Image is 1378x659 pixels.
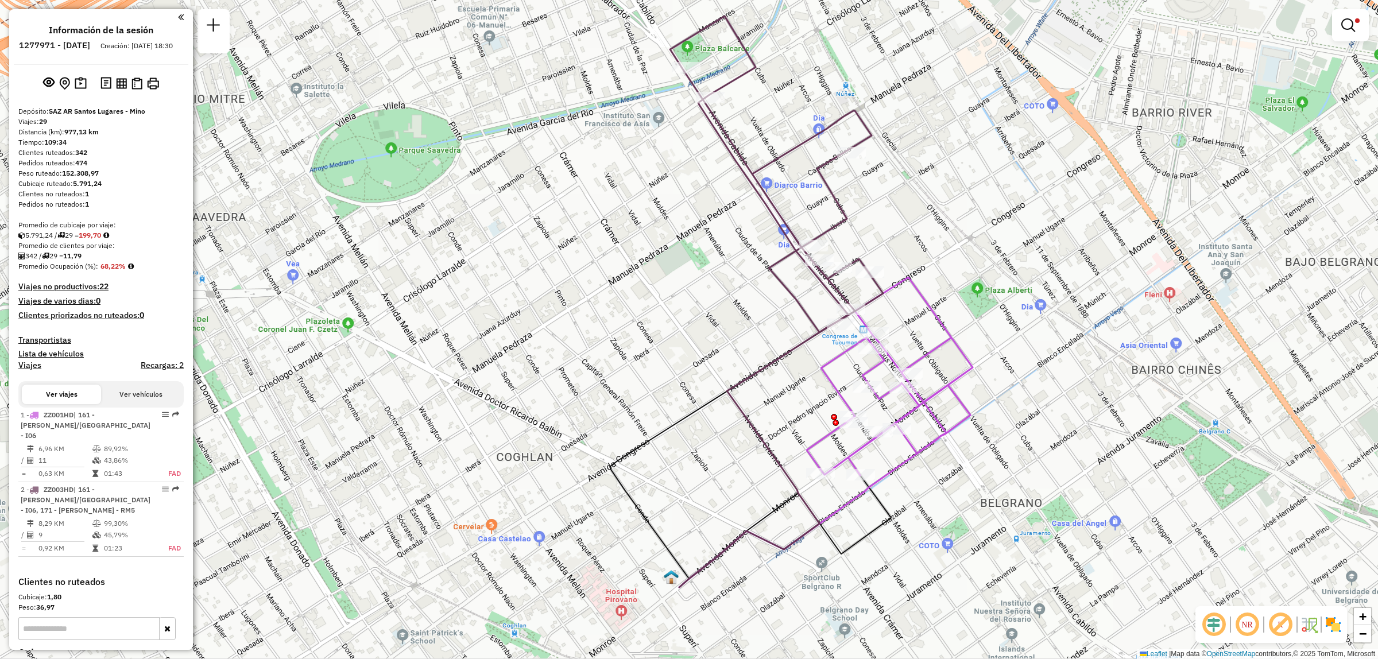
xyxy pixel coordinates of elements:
strong: 152.308,97 [62,169,99,177]
strong: 36,97 [36,603,55,611]
h4: Viajes no productivos: [18,282,184,292]
td: / [21,455,26,466]
span: Filtro Ativo [1355,18,1360,23]
h4: Clientes priorizados no ruteados: [18,311,184,320]
td: 89,92% [103,443,154,455]
button: Centro del mapa en el depósito o punto de apoyo [57,75,72,92]
strong: 1 [85,200,89,208]
a: Nueva sesión y búsqueda [202,14,225,40]
h4: Información de la sesión [49,25,153,36]
td: / [21,529,26,541]
i: Tiempo en ruta [92,545,98,552]
div: Cubicaje ruteado: [18,179,184,189]
strong: 474 [75,158,87,167]
div: Pedidos ruteados: [18,158,184,168]
div: Promedio de cubicaje por viaje: [18,220,184,230]
em: Opciones [162,486,169,493]
a: Mostrar filtros [1337,14,1364,37]
i: % Peso en uso [92,520,101,527]
div: Peso: [18,602,184,613]
em: Ruta exportada [172,486,179,493]
strong: 68,22% [100,262,126,270]
td: 8,29 KM [38,518,92,529]
a: Viajes [18,360,41,370]
span: Promedio Ocupación (%): [18,262,98,270]
strong: 199,70 [79,231,101,239]
span: | 161 - [PERSON_NAME]/[GEOGRAPHIC_DATA] - I06, 171 - [PERSON_NAME] - RM5 [21,485,150,514]
td: 6,96 KM [38,443,92,455]
div: Tiempo: [18,137,184,148]
button: Imprimir viajes [145,75,161,92]
button: Ver sesión original [41,74,57,92]
strong: 0 [140,310,144,320]
span: + [1359,609,1367,623]
i: Viajes [42,253,49,259]
h4: Clientes no ruteados [18,576,184,587]
button: Indicadores de ruteo por entrega [129,75,145,92]
strong: 5.791,24 [73,179,102,188]
a: Leaflet [1140,650,1167,658]
a: Zoom in [1354,608,1371,625]
i: Distancia (km) [27,520,34,527]
i: Clientes [18,253,25,259]
td: FAD [154,542,181,554]
i: Cubicaje ruteado [18,232,25,239]
strong: 977,13 km [64,127,99,136]
span: Ocultar desplazamiento [1200,611,1228,638]
h4: Transportistas [18,335,184,345]
em: Promedio calculado usando la ocupación más alta (%Peso o %Cubicaje) de cada viaje en la sesión. N... [128,263,134,270]
strong: 1 [85,189,89,198]
em: Opciones [162,411,169,418]
span: Ocultar NR [1233,611,1261,638]
a: OpenStreetMap [1207,650,1256,658]
strong: 11,79 [63,251,82,260]
label: Ordenar por: [18,645,184,659]
i: % Peso en uso [92,445,101,452]
strong: SAZ AR Santos Lugares - Mino [49,107,145,115]
a: Zoom out [1354,625,1371,642]
div: 5.791,24 / 29 = [18,230,184,241]
strong: 22 [99,281,109,292]
span: 2 - [21,485,150,514]
i: Distancia (km) [27,445,34,452]
div: 342 / 29 = [18,251,184,261]
span: − [1359,626,1367,641]
div: Pedidos no ruteados: [18,199,184,210]
div: Depósito: [18,106,184,117]
div: Clientes no ruteados: [18,189,184,199]
i: Tiempo en ruta [92,470,98,477]
div: Map data © contributors,© 2025 TomTom, Microsoft [1137,649,1378,659]
span: ZZ003HD [44,485,73,494]
img: Flujo de la calle [1300,615,1318,634]
strong: 1,80 [47,592,61,601]
span: Mostrar etiqueta [1267,611,1294,638]
td: 01:23 [103,542,154,554]
i: % Cubicaje en uso [92,532,101,538]
h4: Lista de vehículos [18,349,184,359]
td: 9 [38,529,92,541]
div: Cubicaje: [18,592,184,602]
button: Log de desbloqueo de sesión [98,75,114,92]
button: Ver vehículos [101,385,180,404]
td: 45,79% [103,529,154,541]
span: | 161 - [PERSON_NAME]/[GEOGRAPHIC_DATA] - I06 [21,410,150,440]
img: Mostrar / Ocultar sectores [1324,615,1342,634]
td: = [21,542,26,554]
td: FAD [154,468,181,479]
i: Meta de cubicaje/viaje: 224,18 Diferencia: -24,48 [103,232,109,239]
a: Haga clic aquí para minimizar el panel [178,10,184,24]
div: Viajes: [18,117,184,127]
button: Sugerencias de ruteo [72,75,89,92]
td: 01:43 [103,468,154,479]
div: Peso ruteado: [18,168,184,179]
strong: 109:34 [44,138,67,146]
td: 11 [38,455,92,466]
span: 1 - [21,410,150,440]
strong: 0 [96,296,100,306]
strong: 342 [75,148,87,157]
td: = [21,468,26,479]
td: 99,30% [103,518,154,529]
div: Promedio de clientes por viaje: [18,241,184,251]
span: | [1169,650,1171,658]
